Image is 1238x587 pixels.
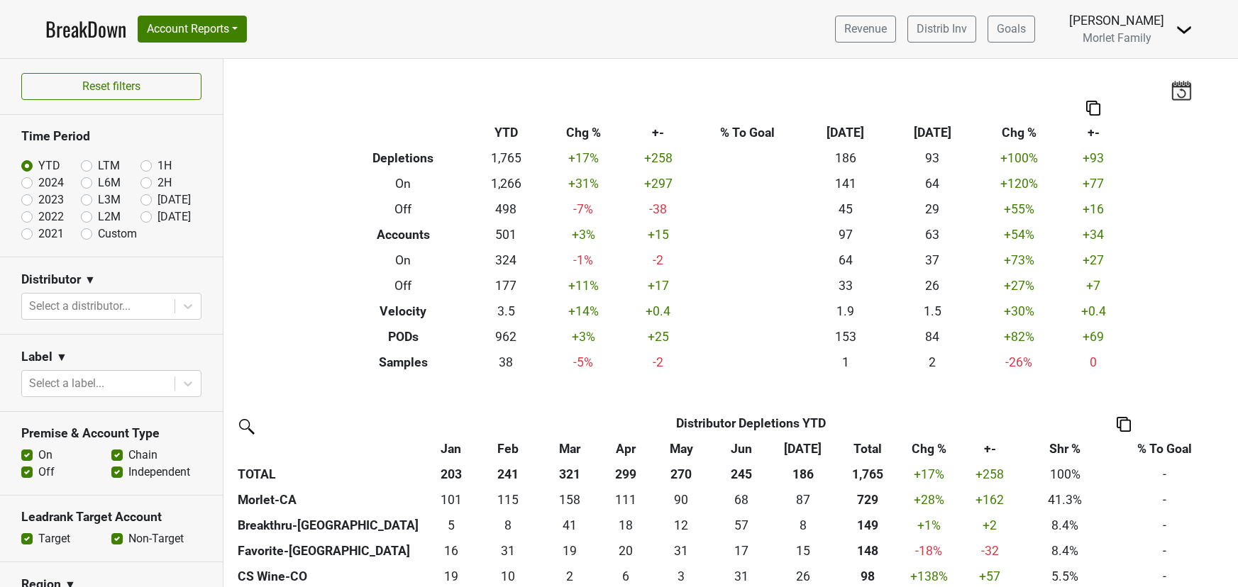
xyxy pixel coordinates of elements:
[651,436,711,462] th: May: activate to sort column ascending
[773,538,834,564] td: 14.667
[477,436,538,462] th: Feb: activate to sort column ascending
[958,491,1022,509] div: +162
[234,414,257,437] img: filter
[477,487,538,513] td: 114.5
[834,436,902,462] th: Total: activate to sort column ascending
[470,171,543,196] td: 1,266
[45,14,126,44] a: BreakDown
[1105,538,1223,564] td: -
[902,513,955,538] td: +1 %
[98,157,120,174] label: LTM
[603,491,648,509] div: 111
[889,247,976,273] td: 37
[773,436,834,462] th: Jul: activate to sort column ascending
[21,129,201,144] h3: Time Period
[902,436,955,462] th: Chg %: activate to sort column ascending
[600,513,651,538] td: 18.167
[976,324,1062,350] td: +82 %
[470,324,543,350] td: 962
[988,16,1035,43] a: Goals
[98,208,121,225] label: L2M
[955,436,1024,462] th: +-: activate to sort column ascending
[714,491,769,509] div: 68
[543,120,624,145] th: Chg %
[651,513,711,538] td: 12
[802,222,888,247] td: 97
[802,350,888,375] td: 1
[889,350,976,375] td: 2
[802,145,888,171] td: 186
[234,462,425,487] th: TOTAL
[337,324,470,350] th: PODs
[624,171,692,196] td: +297
[692,120,802,145] th: % To Goal
[655,542,708,560] div: 31
[98,225,137,242] label: Custom
[624,145,692,171] td: +258
[624,273,692,298] td: +17
[38,174,64,191] label: 2024
[234,436,425,462] th: &nbsp;: activate to sort column ascending
[542,567,597,586] div: 2
[775,542,830,560] div: 15
[543,350,624,375] td: -5 %
[976,350,1062,375] td: -26 %
[837,491,899,509] div: 729
[543,171,624,196] td: +31 %
[907,16,976,43] a: Distrib Inv
[538,436,599,462] th: Mar: activate to sort column ascending
[711,436,772,462] th: Jun: activate to sort column ascending
[425,462,478,487] th: 203
[543,247,624,273] td: -1 %
[538,538,599,564] td: 19.333
[543,145,624,171] td: +17 %
[834,462,902,487] th: 1,765
[714,542,769,560] div: 17
[470,273,543,298] td: 177
[655,567,708,586] div: 3
[234,513,425,538] th: Breakthru-[GEOGRAPHIC_DATA]
[538,487,599,513] td: 157.5
[1083,31,1151,45] span: Morlet Family
[1086,101,1100,116] img: Copy to clipboard
[21,73,201,100] button: Reset filters
[38,447,52,464] label: On
[21,426,201,441] h3: Premise & Account Type
[481,516,536,535] div: 8
[714,567,769,586] div: 31
[802,273,888,298] td: 33
[481,491,536,509] div: 115
[603,542,648,560] div: 20
[234,538,425,564] th: Favorite-[GEOGRAPHIC_DATA]
[624,196,692,222] td: -38
[773,513,834,538] td: 8
[958,542,1022,560] div: -32
[1063,171,1124,196] td: +77
[543,324,624,350] td: +3 %
[1063,324,1124,350] td: +69
[38,157,60,174] label: YTD
[542,491,597,509] div: 158
[1063,350,1124,375] td: 0
[542,542,597,560] div: 19
[600,462,651,487] th: 299
[1063,222,1124,247] td: +34
[1024,462,1105,487] td: 100%
[837,567,899,586] div: 98
[428,567,474,586] div: 19
[543,273,624,298] td: +11 %
[889,298,976,324] td: 1.5
[542,516,597,535] div: 41
[976,467,1004,481] span: +258
[834,538,902,564] th: 147.996
[477,538,538,564] td: 30.833
[976,298,1062,324] td: +30 %
[477,513,538,538] td: 8.334
[624,298,692,324] td: +0.4
[976,222,1062,247] td: +54 %
[624,247,692,273] td: -2
[655,516,708,535] div: 12
[624,222,692,247] td: +15
[835,16,896,43] a: Revenue
[470,196,543,222] td: 498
